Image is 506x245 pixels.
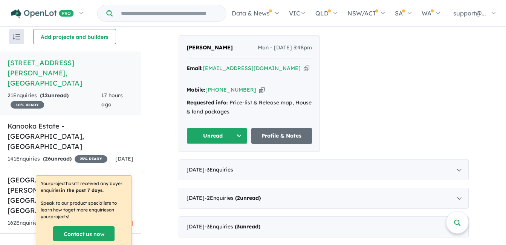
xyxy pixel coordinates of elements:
[205,86,256,93] a: [PHONE_NUMBER]
[203,65,301,72] a: [EMAIL_ADDRESS][DOMAIN_NAME]
[8,219,108,228] div: 162 Enquir ies
[114,5,225,21] input: Try estate name, suburb, builder or developer
[179,159,469,181] div: [DATE]
[13,34,20,40] img: sort.svg
[237,223,240,230] span: 3
[33,29,116,44] button: Add projects and builders
[187,86,205,93] strong: Mobile:
[45,155,51,162] span: 26
[42,92,48,99] span: 12
[11,101,44,109] span: 10 % READY
[187,65,203,72] strong: Email:
[251,128,312,144] a: Profile & Notes
[68,207,109,213] u: get more enquiries
[235,223,260,230] strong: ( unread)
[187,44,233,51] span: [PERSON_NAME]
[205,166,233,173] span: - 3 Enquir ies
[61,187,104,193] b: in the past 7 days.
[8,91,101,109] div: 21 Enquir ies
[187,98,312,116] div: Price-list & Release map, House & land packages
[258,43,312,52] span: Mon - [DATE] 3:48pm
[187,99,228,106] strong: Requested info:
[453,9,486,17] span: support@...
[75,155,107,163] span: 25 % READY
[237,194,240,201] span: 2
[40,92,69,99] strong: ( unread)
[259,86,265,94] button: Copy
[43,155,72,162] strong: ( unread)
[8,155,107,164] div: 141 Enquir ies
[187,128,248,144] button: Unread
[8,175,133,216] h5: [GEOGRAPHIC_DATA] - [PERSON_NAME][GEOGRAPHIC_DATA] , [GEOGRAPHIC_DATA]
[187,43,233,52] a: [PERSON_NAME]
[8,121,133,152] h5: Kanooka Estate - [GEOGRAPHIC_DATA] , [GEOGRAPHIC_DATA]
[179,216,469,237] div: [DATE]
[101,92,123,108] span: 17 hours ago
[41,200,127,220] p: Speak to our product specialists to learn how to on your projects !
[205,194,261,201] span: - 2 Enquir ies
[8,58,133,88] h5: [STREET_ADDRESS][PERSON_NAME] , [GEOGRAPHIC_DATA]
[11,9,74,18] img: Openlot PRO Logo White
[115,155,133,162] span: [DATE]
[235,194,261,201] strong: ( unread)
[41,180,127,194] p: Your project hasn't received any buyer enquiries
[53,226,115,241] a: Contact us now
[205,223,260,230] span: - 3 Enquir ies
[179,188,469,209] div: [DATE]
[304,64,309,72] button: Copy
